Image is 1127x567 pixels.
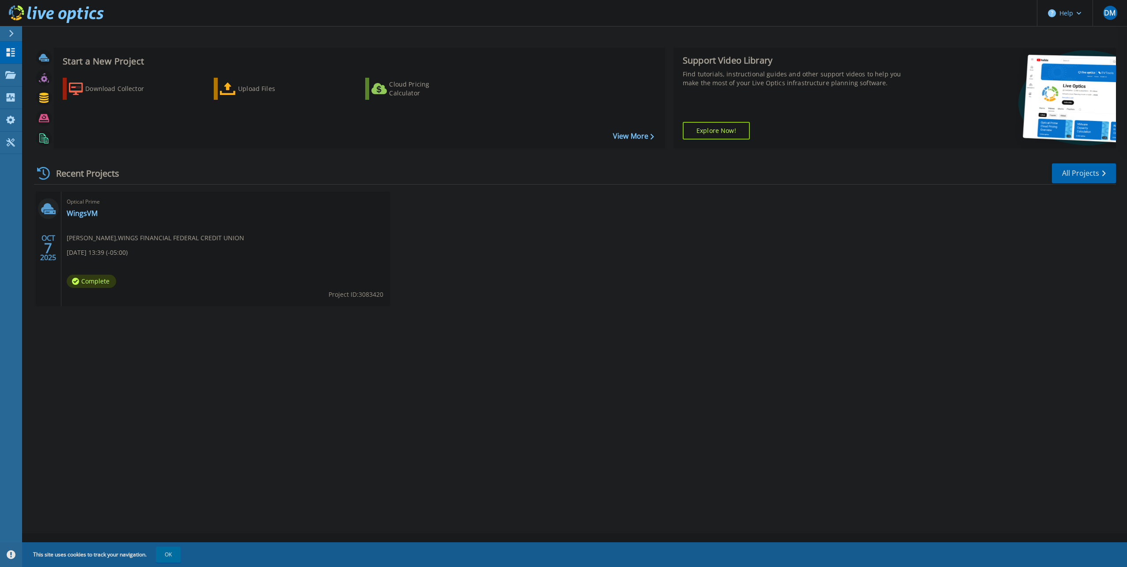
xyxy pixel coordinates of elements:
[389,80,460,98] div: Cloud Pricing Calculator
[40,232,57,264] div: OCT 2025
[24,547,181,563] span: This site uses cookies to track your navigation.
[85,80,156,98] div: Download Collector
[34,163,131,184] div: Recent Projects
[67,248,128,257] span: [DATE] 13:39 (-05:00)
[1052,163,1116,183] a: All Projects
[683,122,750,140] a: Explore Now!
[63,78,161,100] a: Download Collector
[67,233,244,243] span: [PERSON_NAME] , WINGS FINANCIAL FEDERAL CREDIT UNION
[683,70,911,87] div: Find tutorials, instructional guides and other support videos to help you make the most of your L...
[365,78,464,100] a: Cloud Pricing Calculator
[67,275,116,288] span: Complete
[44,244,52,252] span: 7
[63,57,654,66] h3: Start a New Project
[67,209,98,218] a: WingsVM
[238,80,309,98] div: Upload Files
[1104,9,1116,16] span: DM
[67,197,385,207] span: Optical Prime
[613,132,654,140] a: View More
[329,290,383,299] span: Project ID: 3083420
[214,78,312,100] a: Upload Files
[156,547,181,563] button: OK
[683,55,911,66] div: Support Video Library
